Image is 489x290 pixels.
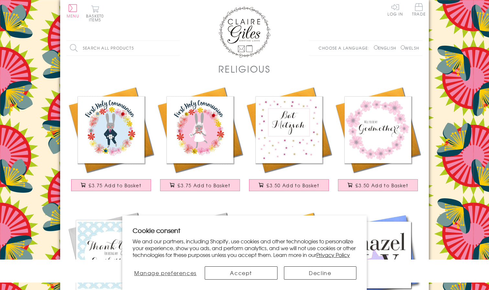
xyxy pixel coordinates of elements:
[67,41,180,55] input: Search all products
[401,45,419,51] label: Welsh
[67,85,156,174] img: First Holy Communion Card, Blue Flowers, Embellished with pompoms
[89,13,104,23] span: 0 items
[316,251,350,259] a: Privacy Policy
[374,45,399,51] label: English
[71,179,151,191] button: £3.75 Add to Basket
[244,85,333,174] img: Religious Occassions Card, Pink Stars, Bat Mitzvah
[86,5,104,22] button: Basket0 items
[218,62,271,75] h1: Religious
[134,269,197,277] span: Manage preferences
[173,41,180,55] input: Search
[244,85,333,198] a: Religious Occassions Card, Pink Stars, Bat Mitzvah £3.50 Add to Basket
[387,3,403,16] a: Log In
[333,85,422,198] a: Religious Occassions Card, Pink Flowers, Will you be my Godmother? £3.50 Add to Basket
[67,4,79,18] button: Menu
[156,85,244,198] a: First Holy Communion Card, Pink Flowers, Embellished with pompoms £3.75 Add to Basket
[412,3,426,16] span: Trade
[338,179,418,191] button: £3.50 Add to Basket
[319,45,373,51] p: Choose a language:
[133,238,356,258] p: We and our partners, including Shopify, use cookies and other technologies to personalize your ex...
[133,266,198,280] button: Manage preferences
[355,182,408,189] span: £3.50 Add to Basket
[266,182,319,189] span: £3.50 Add to Basket
[178,182,230,189] span: £3.75 Add to Basket
[284,266,357,280] button: Decline
[156,85,244,174] img: First Holy Communion Card, Pink Flowers, Embellished with pompoms
[374,45,378,50] input: English
[219,6,270,58] img: Claire Giles Greetings Cards
[205,266,277,280] button: Accept
[67,85,156,198] a: First Holy Communion Card, Blue Flowers, Embellished with pompoms £3.75 Add to Basket
[67,13,79,19] span: Menu
[249,179,329,191] button: £3.50 Add to Basket
[160,179,240,191] button: £3.75 Add to Basket
[89,182,141,189] span: £3.75 Add to Basket
[412,3,426,17] a: Trade
[133,226,356,235] h2: Cookie consent
[401,45,405,50] input: Welsh
[333,85,422,174] img: Religious Occassions Card, Pink Flowers, Will you be my Godmother?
